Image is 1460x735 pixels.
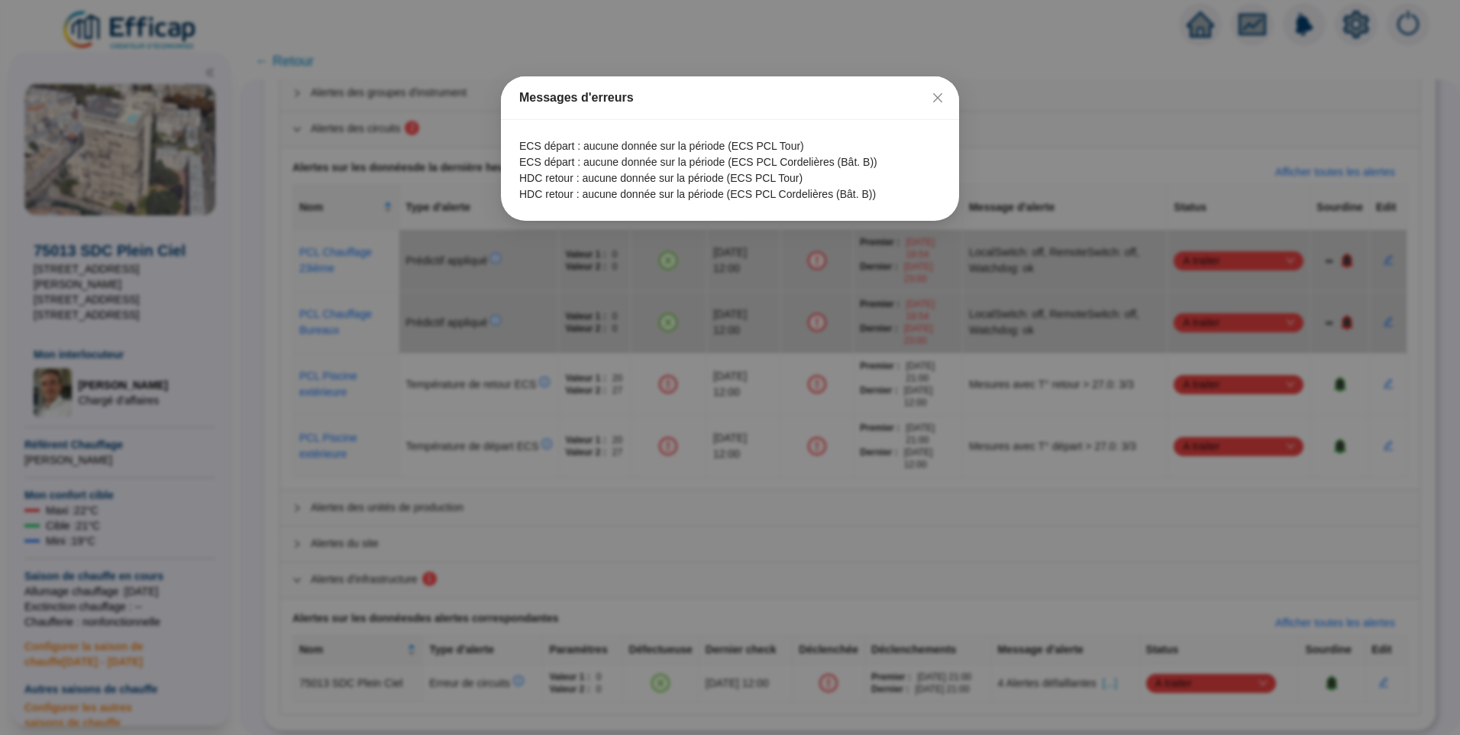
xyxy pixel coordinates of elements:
span: HDC retour : aucune donnée sur la période (ECS PCL Cordelières (Bât. B)) [519,186,941,202]
span: Fermer [925,92,950,104]
span: HDC retour : aucune donnée sur la période (ECS PCL Tour) [519,170,941,186]
button: Close [925,86,950,110]
div: Messages d'erreurs [519,89,941,107]
span: ECS départ : aucune donnée sur la période (ECS PCL Tour) [519,138,941,154]
span: ECS départ : aucune donnée sur la période (ECS PCL Cordelières (Bât. B)) [519,154,941,170]
span: close [932,92,944,104]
